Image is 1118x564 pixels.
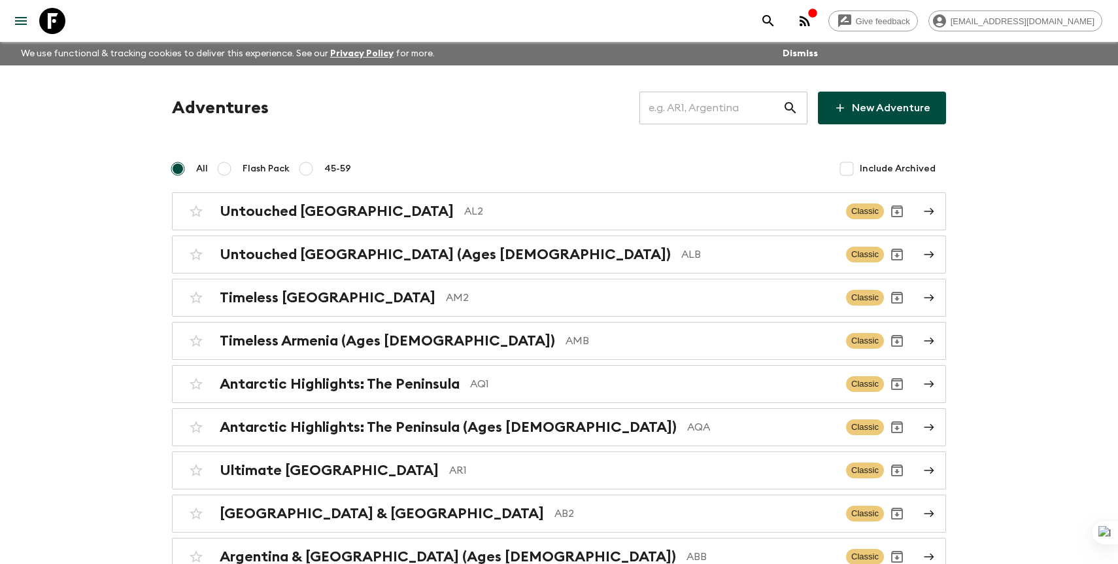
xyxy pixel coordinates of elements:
[884,285,910,311] button: Archive
[324,162,351,175] span: 45-59
[172,451,946,489] a: Ultimate [GEOGRAPHIC_DATA]AR1ClassicArchive
[464,203,836,219] p: AL2
[884,371,910,397] button: Archive
[470,376,836,392] p: AQ1
[172,279,946,317] a: Timeless [GEOGRAPHIC_DATA]AM2ClassicArchive
[16,42,440,65] p: We use functional & tracking cookies to deliver this experience. See our for more.
[846,506,884,521] span: Classic
[554,506,836,521] p: AB2
[681,247,836,262] p: ALB
[846,203,884,219] span: Classic
[846,463,884,478] span: Classic
[220,376,460,393] h2: Antarctic Highlights: The Peninsula
[243,162,290,175] span: Flash Pack
[220,332,555,349] h2: Timeless Armenia (Ages [DEMOGRAPHIC_DATA])
[779,44,821,63] button: Dismiss
[860,162,936,175] span: Include Archived
[220,246,671,263] h2: Untouched [GEOGRAPHIC_DATA] (Ages [DEMOGRAPHIC_DATA])
[884,501,910,527] button: Archive
[172,408,946,446] a: Antarctic Highlights: The Peninsula (Ages [DEMOGRAPHIC_DATA])AQAClassicArchive
[884,328,910,354] button: Archive
[884,241,910,268] button: Archive
[943,16,1102,26] span: [EMAIL_ADDRESS][DOMAIN_NAME]
[849,16,917,26] span: Give feedback
[884,414,910,440] button: Archive
[172,192,946,230] a: Untouched [GEOGRAPHIC_DATA]AL2ClassicArchive
[846,333,884,349] span: Classic
[928,10,1102,31] div: [EMAIL_ADDRESS][DOMAIN_NAME]
[846,247,884,262] span: Classic
[172,322,946,360] a: Timeless Armenia (Ages [DEMOGRAPHIC_DATA])AMBClassicArchive
[330,49,394,58] a: Privacy Policy
[220,203,454,220] h2: Untouched [GEOGRAPHIC_DATA]
[220,419,677,436] h2: Antarctic Highlights: The Peninsula (Ages [DEMOGRAPHIC_DATA])
[220,289,435,306] h2: Timeless [GEOGRAPHIC_DATA]
[220,505,544,522] h2: [GEOGRAPHIC_DATA] & [GEOGRAPHIC_DATA]
[220,462,439,479] h2: Ultimate [GEOGRAPHIC_DATA]
[196,162,208,175] span: All
[846,419,884,435] span: Classic
[172,236,946,273] a: Untouched [GEOGRAPHIC_DATA] (Ages [DEMOGRAPHIC_DATA])ALBClassicArchive
[172,365,946,403] a: Antarctic Highlights: The PeninsulaAQ1ClassicArchive
[639,90,783,126] input: e.g. AR1, Argentina
[846,376,884,392] span: Classic
[566,333,836,349] p: AMB
[828,10,918,31] a: Give feedback
[884,457,910,484] button: Archive
[687,419,836,435] p: AQA
[846,290,884,306] span: Classic
[884,198,910,224] button: Archive
[449,463,836,478] p: AR1
[755,8,781,34] button: search adventures
[446,290,836,306] p: AM2
[8,8,34,34] button: menu
[172,95,269,121] h1: Adventures
[818,92,946,124] a: New Adventure
[172,495,946,533] a: [GEOGRAPHIC_DATA] & [GEOGRAPHIC_DATA]AB2ClassicArchive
